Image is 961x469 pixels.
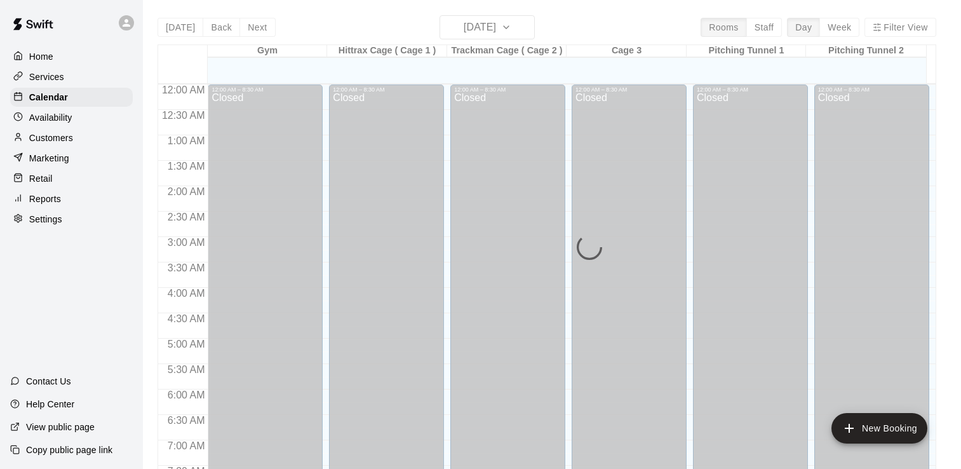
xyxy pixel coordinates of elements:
p: Home [29,50,53,63]
span: 2:30 AM [165,212,208,222]
p: Retail [29,172,53,185]
a: Calendar [10,88,133,107]
span: 5:30 AM [165,364,208,375]
span: 3:30 AM [165,262,208,273]
a: Services [10,67,133,86]
div: 12:00 AM – 8:30 AM [575,86,683,93]
span: 2:00 AM [165,186,208,197]
div: Cage 3 [567,45,686,57]
span: 6:30 AM [165,415,208,426]
span: 1:00 AM [165,135,208,146]
div: 12:00 AM – 8:30 AM [212,86,319,93]
div: Pitching Tunnel 1 [687,45,806,57]
span: 1:30 AM [165,161,208,172]
p: Reports [29,193,61,205]
p: Availability [29,111,72,124]
a: Reports [10,189,133,208]
span: 7:00 AM [165,440,208,451]
p: View public page [26,421,95,433]
span: 6:00 AM [165,390,208,400]
a: Home [10,47,133,66]
span: 12:00 AM [159,85,208,95]
span: 12:30 AM [159,110,208,121]
a: Retail [10,169,133,188]
span: 4:30 AM [165,313,208,324]
p: Contact Us [26,375,71,388]
p: Help Center [26,398,74,411]
p: Copy public page link [26,444,112,456]
div: Hittrax Cage ( Cage 1 ) [327,45,447,57]
div: Gym [208,45,327,57]
button: add [831,413,927,444]
p: Calendar [29,91,68,104]
div: 12:00 AM – 8:30 AM [818,86,925,93]
div: 12:00 AM – 8:30 AM [333,86,440,93]
a: Marketing [10,149,133,168]
p: Services [29,71,64,83]
p: Customers [29,132,73,144]
div: Pitching Tunnel 2 [806,45,925,57]
a: Availability [10,108,133,127]
div: Trackman Cage ( Cage 2 ) [447,45,567,57]
p: Marketing [29,152,69,165]
a: Customers [10,128,133,147]
div: 12:00 AM – 8:30 AM [454,86,561,93]
p: Settings [29,213,62,226]
div: 12:00 AM – 8:30 AM [697,86,804,93]
span: 4:00 AM [165,288,208,299]
span: 3:00 AM [165,237,208,248]
span: 5:00 AM [165,339,208,350]
a: Settings [10,210,133,229]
